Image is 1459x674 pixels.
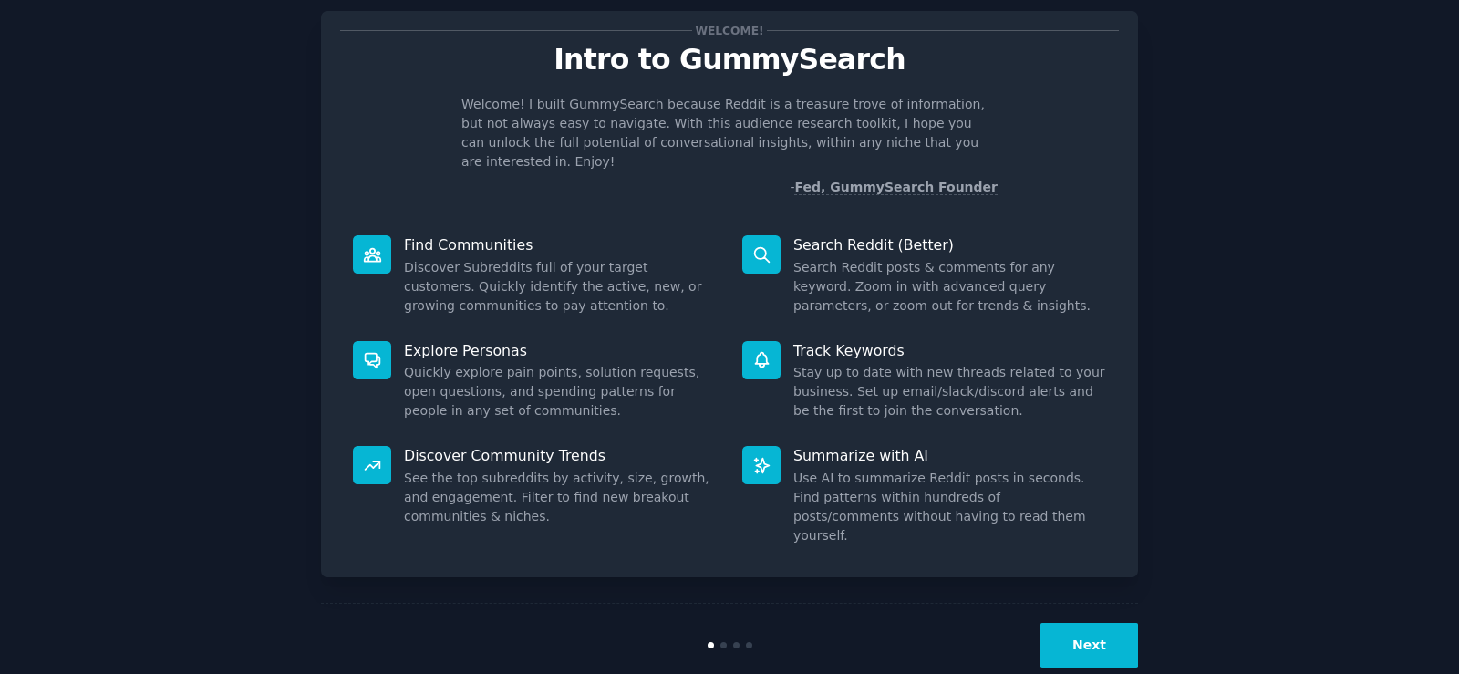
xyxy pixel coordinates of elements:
p: Find Communities [404,235,717,254]
p: Intro to GummySearch [340,44,1119,76]
a: Fed, GummySearch Founder [794,180,998,195]
div: - [790,178,998,197]
dd: See the top subreddits by activity, size, growth, and engagement. Filter to find new breakout com... [404,469,717,526]
dd: Stay up to date with new threads related to your business. Set up email/slack/discord alerts and ... [793,363,1106,420]
p: Explore Personas [404,341,717,360]
dd: Quickly explore pain points, solution requests, open questions, and spending patterns for people ... [404,363,717,420]
dd: Search Reddit posts & comments for any keyword. Zoom in with advanced query parameters, or zoom o... [793,258,1106,316]
p: Discover Community Trends [404,446,717,465]
p: Search Reddit (Better) [793,235,1106,254]
button: Next [1040,623,1138,668]
p: Welcome! I built GummySearch because Reddit is a treasure trove of information, but not always ea... [461,95,998,171]
p: Track Keywords [793,341,1106,360]
dd: Use AI to summarize Reddit posts in seconds. Find patterns within hundreds of posts/comments with... [793,469,1106,545]
p: Summarize with AI [793,446,1106,465]
span: Welcome! [692,21,767,40]
dd: Discover Subreddits full of your target customers. Quickly identify the active, new, or growing c... [404,258,717,316]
